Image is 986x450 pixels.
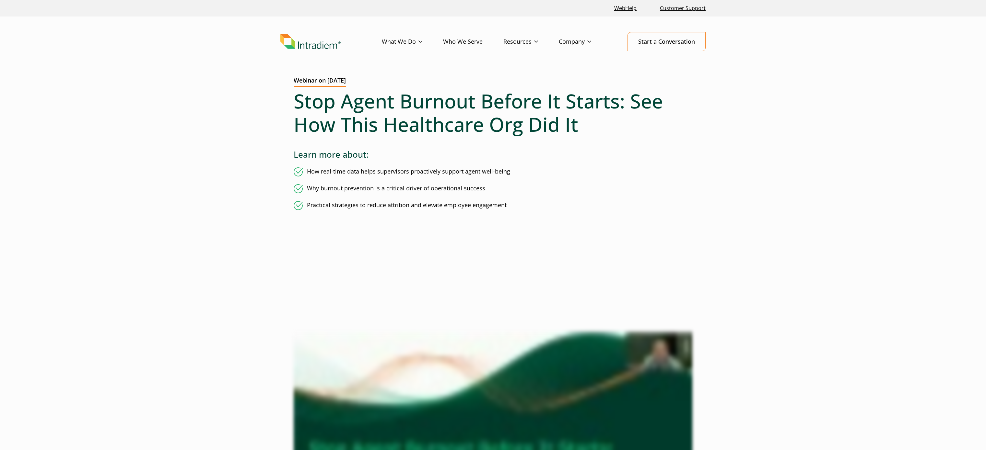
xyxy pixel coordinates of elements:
h1: Stop Agent Burnout Before It Starts: See How This Healthcare Org Did It [294,89,692,136]
li: How real-time data helps supervisors proactively support agent well-being [294,167,692,176]
a: Who We Serve [443,32,503,51]
li: Why burnout prevention is a critical driver of operational success [294,184,692,193]
a: What We Do [382,32,443,51]
h2: Webinar on [DATE] [294,77,346,87]
h3: Learn more about: [294,150,692,160]
a: Customer Support [657,1,708,15]
li: Practical strategies to reduce attrition and elevate employee engagement [294,201,692,210]
a: Resources [503,32,559,51]
a: Link to homepage of Intradiem [280,34,382,49]
a: Company [559,32,612,51]
a: Link opens in a new window [612,1,639,15]
img: Intradiem [280,34,341,49]
a: Start a Conversation [628,32,706,51]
